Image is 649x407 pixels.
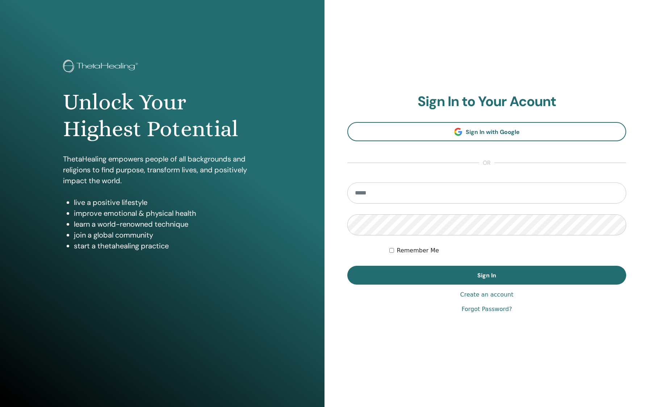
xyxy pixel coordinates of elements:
label: Remember Me [397,246,439,255]
li: live a positive lifestyle [74,197,261,208]
span: or [479,159,494,167]
li: improve emotional & physical health [74,208,261,219]
span: Sign In with Google [466,128,520,136]
p: ThetaHealing empowers people of all backgrounds and religions to find purpose, transform lives, a... [63,154,261,186]
button: Sign In [347,266,626,285]
div: Keep me authenticated indefinitely or until I manually logout [389,246,627,255]
h2: Sign In to Your Acount [347,93,626,110]
a: Create an account [460,290,513,299]
h1: Unlock Your Highest Potential [63,89,261,143]
li: start a thetahealing practice [74,240,261,251]
span: Sign In [477,272,496,279]
a: Sign In with Google [347,122,626,141]
a: Forgot Password? [461,305,512,314]
li: join a global community [74,230,261,240]
li: learn a world-renowned technique [74,219,261,230]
